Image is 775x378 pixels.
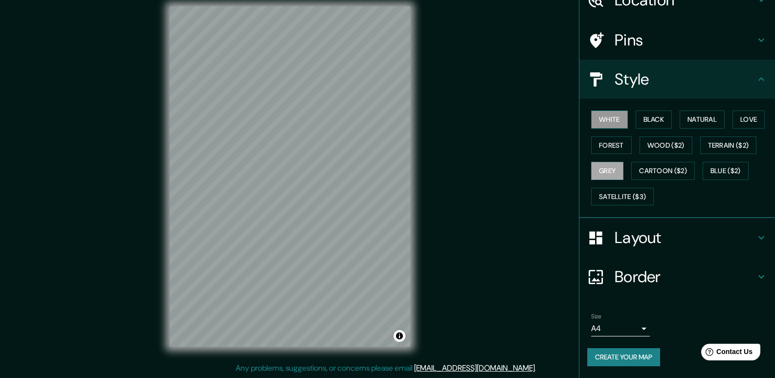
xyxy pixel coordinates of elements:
h4: Border [615,267,755,287]
button: White [591,111,628,129]
canvas: Map [170,6,410,347]
button: Satellite ($3) [591,188,654,206]
button: Black [636,111,672,129]
button: Grey [591,162,623,180]
div: Style [579,60,775,99]
button: Create your map [587,348,660,366]
button: Natural [680,111,725,129]
p: Any problems, suggestions, or concerns please email . [236,362,536,374]
div: Layout [579,218,775,257]
button: Forest [591,136,632,155]
h4: Pins [615,30,755,50]
button: Cartoon ($2) [631,162,695,180]
div: . [536,362,538,374]
div: . [538,362,540,374]
button: Blue ($2) [703,162,749,180]
button: Wood ($2) [640,136,692,155]
label: Size [591,312,601,321]
a: [EMAIL_ADDRESS][DOMAIN_NAME] [414,363,535,373]
button: Toggle attribution [394,330,405,342]
button: Love [732,111,765,129]
h4: Layout [615,228,755,247]
iframe: Help widget launcher [688,340,764,367]
h4: Style [615,69,755,89]
div: Border [579,257,775,296]
div: Pins [579,21,775,60]
button: Terrain ($2) [700,136,757,155]
div: A4 [591,321,650,336]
